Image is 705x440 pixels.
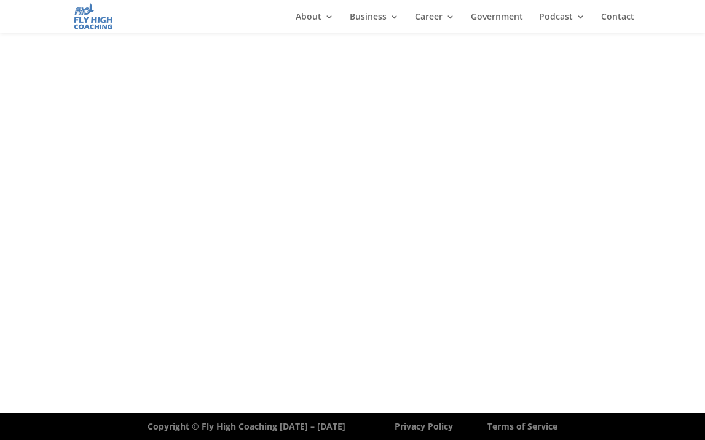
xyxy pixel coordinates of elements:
[296,12,334,33] a: About
[148,420,345,432] strong: Copyright © Fly High Coaching [DATE] – [DATE]
[395,420,453,432] a: Privacy Policy
[350,12,399,33] a: Business
[487,420,557,432] a: Terms of Service
[73,2,114,30] img: Fly High Coaching
[601,12,634,33] a: Contact
[415,12,455,33] a: Career
[539,12,585,33] a: Podcast
[471,12,523,33] a: Government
